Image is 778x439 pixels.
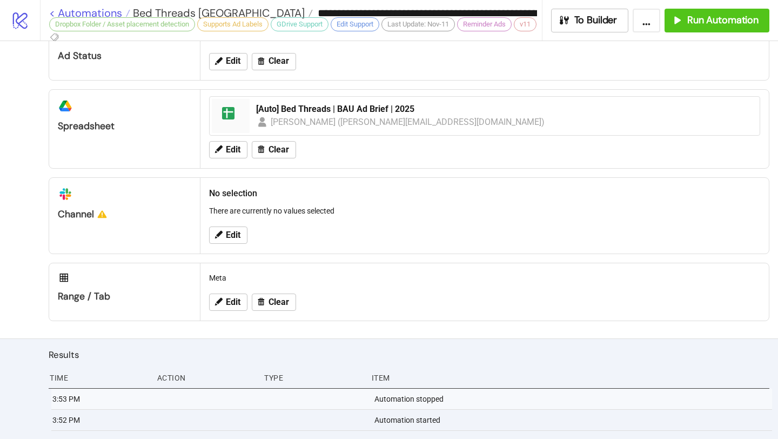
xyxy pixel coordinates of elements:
h2: No selection [209,187,760,200]
div: Item [371,368,769,388]
span: Edit [226,230,240,240]
span: Run Automation [687,14,759,26]
div: Channel [58,208,191,221]
span: Edit [226,56,240,66]
div: Type [263,368,363,388]
div: [PERSON_NAME] ([PERSON_NAME][EMAIL_ADDRESS][DOMAIN_NAME]) [271,115,545,129]
div: Meta [205,268,764,288]
button: To Builder [551,9,629,32]
div: GDrive Support [271,17,328,31]
div: Dropbox Folder / Asset placement detection [49,17,195,31]
div: Range / Tab [58,290,191,303]
div: Last Update: Nov-11 [381,17,455,31]
span: Clear [269,145,289,155]
button: Clear [252,141,296,158]
div: Spreadsheet [58,120,191,132]
span: Clear [269,297,289,307]
span: To Builder [574,14,618,26]
p: There are currently no values selected [209,205,760,217]
span: Bed Threads [GEOGRAPHIC_DATA] [130,6,305,20]
div: [Auto] Bed Threads | BAU Ad Brief | 2025 [256,103,753,115]
span: Clear [269,56,289,66]
button: Edit [209,53,247,70]
button: Edit [209,141,247,158]
div: Ad Status [58,50,191,62]
button: Run Automation [665,9,769,32]
div: 3:53 PM [51,389,151,409]
a: Bed Threads [GEOGRAPHIC_DATA] [130,8,313,18]
a: < Automations [49,8,130,18]
button: ... [633,9,660,32]
div: Edit Support [331,17,379,31]
h2: Results [49,348,769,362]
span: Edit [226,297,240,307]
div: Supports Ad Labels [197,17,269,31]
span: Edit [226,145,240,155]
div: Time [49,368,149,388]
div: Reminder Ads [457,17,512,31]
button: Clear [252,53,296,70]
div: Action [156,368,256,388]
button: Edit [209,294,247,311]
button: Clear [252,294,296,311]
div: Automation stopped [373,389,772,409]
div: v11 [514,17,536,31]
button: Edit [209,227,247,244]
div: 3:52 PM [51,410,151,430]
div: Automation started [373,410,772,430]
